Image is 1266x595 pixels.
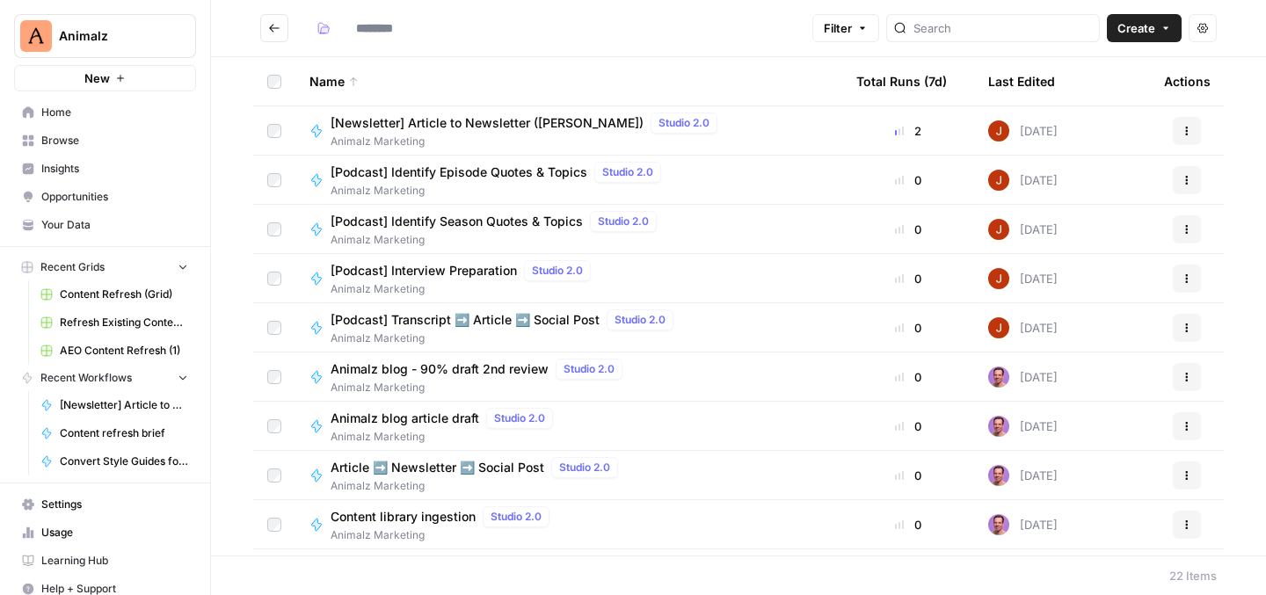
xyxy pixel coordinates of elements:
[309,260,828,297] a: [Podcast] Interview PreparationStudio 2.0Animalz Marketing
[988,317,1058,338] div: [DATE]
[331,429,560,445] span: Animalz Marketing
[331,262,517,279] span: [Podcast] Interview Preparation
[14,365,196,391] button: Recent Workflows
[84,69,110,87] span: New
[856,122,960,140] div: 2
[14,183,196,211] a: Opportunities
[331,330,680,346] span: Animalz Marketing
[41,105,188,120] span: Home
[41,161,188,177] span: Insights
[988,120,1009,141] img: erg4ip7zmrmc8e5ms3nyz8p46hz7
[988,366,1009,388] img: 6puihir5v8umj4c82kqcaj196fcw
[14,490,196,519] a: Settings
[658,115,709,131] span: Studio 2.0
[41,553,188,569] span: Learning Hub
[309,359,828,395] a: Animalz blog - 90% draft 2nd reviewStudio 2.0Animalz Marketing
[60,287,188,302] span: Content Refresh (Grid)
[331,380,629,395] span: Animalz Marketing
[309,57,828,105] div: Name
[60,315,188,330] span: Refresh Existing Content - Test
[331,114,644,132] span: [Newsletter] Article to Newsletter ([PERSON_NAME])
[988,170,1058,191] div: [DATE]
[1117,19,1155,37] span: Create
[494,410,545,426] span: Studio 2.0
[1107,14,1182,42] button: Create
[856,221,960,238] div: 0
[331,459,544,476] span: Article ➡️ Newsletter ➡️ Social Post
[41,133,188,149] span: Browse
[532,263,583,279] span: Studio 2.0
[856,57,947,105] div: Total Runs (7d)
[988,219,1058,240] div: [DATE]
[41,525,188,541] span: Usage
[988,366,1058,388] div: [DATE]
[60,454,188,469] span: Convert Style Guides for LLMs
[331,213,583,230] span: [Podcast] Identify Season Quotes & Topics
[988,317,1009,338] img: erg4ip7zmrmc8e5ms3nyz8p46hz7
[331,183,668,199] span: Animalz Marketing
[59,27,165,45] span: Animalz
[14,14,196,58] button: Workspace: Animalz
[14,254,196,280] button: Recent Grids
[331,311,600,329] span: [Podcast] Transcript ➡️ Article ➡️ Social Post
[309,309,828,346] a: [Podcast] Transcript ➡️ Article ➡️ Social PostStudio 2.0Animalz Marketing
[41,217,188,233] span: Your Data
[856,516,960,533] div: 0
[856,368,960,386] div: 0
[33,280,196,308] a: Content Refresh (Grid)
[988,514,1058,535] div: [DATE]
[913,19,1092,37] input: Search
[331,134,724,149] span: Animalz Marketing
[988,120,1058,141] div: [DATE]
[491,509,542,525] span: Studio 2.0
[260,14,288,42] button: Go back
[33,337,196,365] a: AEO Content Refresh (1)
[40,370,132,386] span: Recent Workflows
[856,467,960,484] div: 0
[988,465,1058,486] div: [DATE]
[988,465,1009,486] img: 6puihir5v8umj4c82kqcaj196fcw
[812,14,879,42] button: Filter
[559,460,610,475] span: Studio 2.0
[988,514,1009,535] img: 6puihir5v8umj4c82kqcaj196fcw
[988,268,1058,289] div: [DATE]
[309,506,828,543] a: Content library ingestionStudio 2.0Animalz Marketing
[331,508,476,526] span: Content library ingestion
[331,360,549,378] span: Animalz blog - 90% draft 2nd review
[309,457,828,494] a: Article ➡️ Newsletter ➡️ Social PostStudio 2.0Animalz Marketing
[309,408,828,445] a: Animalz blog article draftStudio 2.0Animalz Marketing
[331,410,479,427] span: Animalz blog article draft
[331,232,664,248] span: Animalz Marketing
[60,397,188,413] span: [Newsletter] Article to Newsletter ([PERSON_NAME])
[988,57,1055,105] div: Last Edited
[20,20,52,52] img: Animalz Logo
[40,259,105,275] span: Recent Grids
[615,312,666,328] span: Studio 2.0
[41,497,188,512] span: Settings
[331,527,557,543] span: Animalz Marketing
[856,270,960,287] div: 0
[598,214,649,229] span: Studio 2.0
[988,170,1009,191] img: erg4ip7zmrmc8e5ms3nyz8p46hz7
[988,416,1058,437] div: [DATE]
[309,162,828,199] a: [Podcast] Identify Episode Quotes & TopicsStudio 2.0Animalz Marketing
[856,417,960,435] div: 0
[309,112,828,149] a: [Newsletter] Article to Newsletter ([PERSON_NAME])Studio 2.0Animalz Marketing
[14,127,196,155] a: Browse
[824,19,852,37] span: Filter
[331,478,625,494] span: Animalz Marketing
[14,155,196,183] a: Insights
[14,65,196,91] button: New
[988,268,1009,289] img: erg4ip7zmrmc8e5ms3nyz8p46hz7
[856,319,960,337] div: 0
[33,391,196,419] a: [Newsletter] Article to Newsletter ([PERSON_NAME])
[41,189,188,205] span: Opportunities
[14,519,196,547] a: Usage
[1169,567,1217,584] div: 22 Items
[1164,57,1211,105] div: Actions
[602,164,653,180] span: Studio 2.0
[988,416,1009,437] img: 6puihir5v8umj4c82kqcaj196fcw
[33,308,196,337] a: Refresh Existing Content - Test
[856,171,960,189] div: 0
[14,98,196,127] a: Home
